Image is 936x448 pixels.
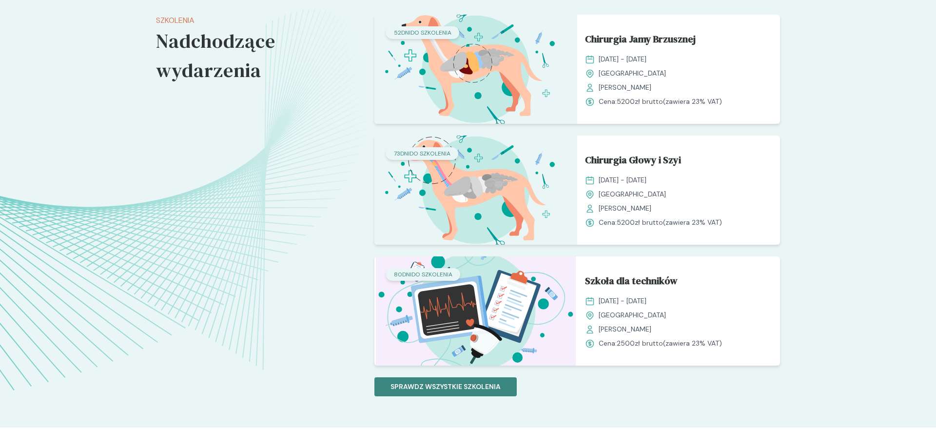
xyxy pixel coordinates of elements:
span: Cena: (zawiera 23% VAT) [599,97,722,107]
span: Chirurgia Jamy Brzusznej [585,32,696,50]
span: Chirurgia Głowy i Szyi [585,153,681,171]
span: Cena: (zawiera 23% VAT) [599,217,722,228]
a: Chirurgia Jamy Brzusznej [585,32,772,50]
span: [PERSON_NAME] [599,203,651,214]
span: [DATE] - [DATE] [599,296,646,306]
b: 73 dni [394,150,409,157]
span: Cena: (zawiera 23% VAT) [599,338,722,349]
span: [PERSON_NAME] [599,324,651,334]
span: 5200 zł brutto [617,97,663,106]
img: ZqFXfB5LeNNTxeHy_ChiruGS_T.svg [374,136,577,245]
a: Sprawdz wszystkie szkolenia [374,381,517,391]
img: Z2B_FZbqstJ98k08_Technicy_T.svg [374,256,577,366]
p: do szkolenia [394,149,450,158]
p: do szkolenia [394,28,451,37]
span: 5200 zł brutto [617,218,663,227]
b: 52 dni [394,29,410,37]
button: Sprawdz wszystkie szkolenia [374,377,517,396]
p: do szkolenia [394,270,452,279]
a: Szkoła dla techników [585,273,772,292]
span: [DATE] - [DATE] [599,54,646,64]
span: [GEOGRAPHIC_DATA] [599,68,666,78]
b: 80 dni [394,271,411,278]
span: 2500 zł brutto [617,339,663,348]
span: [GEOGRAPHIC_DATA] [599,310,666,320]
span: [DATE] - [DATE] [599,175,646,185]
span: Szkoła dla techników [585,273,678,292]
a: Chirurgia Głowy i Szyi [585,153,772,171]
p: Sprawdz wszystkie szkolenia [390,382,501,392]
span: [PERSON_NAME] [599,82,651,93]
span: [GEOGRAPHIC_DATA] [599,189,666,199]
img: ZpbG-B5LeNNTxNnI_ChiruJB_T.svg [374,15,577,124]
